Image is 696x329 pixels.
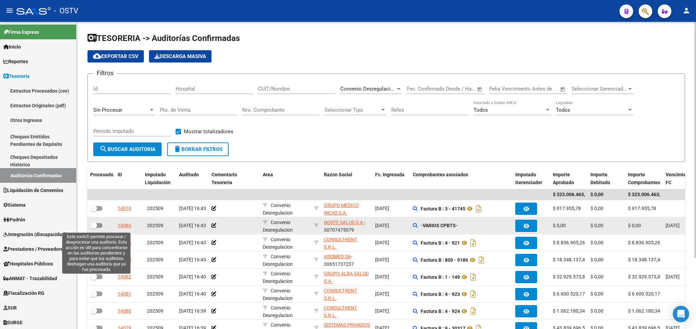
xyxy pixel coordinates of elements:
datatable-header-cell: Imputado Liquidación [142,167,176,190]
span: $ 18.348.137,40 [628,257,663,262]
datatable-header-cell: Auditado [176,167,209,190]
span: $ 1.062.180,34 [553,308,585,314]
span: GRUPO MEDICO INCAS S.A. [324,203,359,216]
datatable-header-cell: Procesado [87,167,115,190]
span: Convenio Desregulacion [263,237,293,250]
span: Mostrar totalizadores [184,127,233,136]
span: [DATE] [375,206,389,211]
span: Convenio Desregulacion [263,203,293,216]
span: $ 0,00 [590,257,603,262]
strong: -VARIOS CPBTS- [421,223,458,228]
button: Borrar Filtros [167,142,229,156]
span: Convenio Desregulacion [263,305,293,318]
h3: Filtros [93,68,117,78]
span: $ 0,00 [628,223,641,228]
strong: Factura B : 1 - 149 [421,274,460,280]
span: Procesado [90,172,113,177]
span: Importe Aprobado [553,172,574,185]
span: Sin Procesar [93,107,122,113]
span: Convenio Desregulacion [263,271,293,284]
strong: Factura B : 4 - 921 [421,240,460,246]
span: Imputado Gerenciador [515,172,542,185]
span: $ 1.062.180,34 [628,308,660,314]
span: 202509 [147,240,163,245]
i: Descargar documento [477,255,486,265]
span: $ 323.006.463,96 [553,192,590,197]
span: 202509 [147,308,163,314]
button: Buscar Auditoria [93,142,162,156]
span: $ 0,00 [590,240,603,245]
span: Comprobantes asociados [413,172,468,177]
i: Descargar documento [469,272,478,283]
span: $ 32.929.573,80 [628,274,663,279]
mat-icon: cloud_download [93,52,101,60]
span: 202509 [147,223,163,228]
span: $ 0,00 [590,206,603,211]
button: Descarga Masiva [149,50,211,63]
input: Fecha fin [441,86,474,92]
span: CONSULT-RENT S.R.L. [324,288,357,301]
strong: Factura B : 4 - 923 [421,291,460,297]
span: Seleccionar Tipo [325,107,380,113]
span: ASISMED SA [324,254,351,259]
span: [DATE] [375,291,389,297]
span: Importe Debitado [590,172,610,185]
span: Convenio Desregulacion [263,288,293,301]
strong: Factura B : 800 - 9186 [421,257,468,263]
div: 14081 [118,290,131,298]
span: Exportar CSV [93,53,138,59]
span: Fc. Ingresada [375,172,405,177]
span: Vencimiento FC [666,172,693,185]
datatable-header-cell: Fc. Ingresada [372,167,410,190]
button: Open calendar [559,85,567,93]
span: Borrar Filtros [173,146,222,152]
span: [DATE] 16:39 [179,308,206,314]
div: 14083 [118,239,131,247]
span: Reportes [3,58,28,65]
span: $ 323.006.463,96 [628,192,666,197]
span: ANMAT - Trazabilidad [3,275,57,282]
div: - 30718039734 [324,270,370,284]
span: Fiscalización RG [3,289,44,297]
div: - 30710542372 [324,304,370,318]
span: $ 6.600.520,17 [628,291,660,297]
span: Firma Express [3,28,39,36]
mat-icon: person [682,6,691,15]
span: $ 18.348.137,40 [553,257,588,262]
input: Fecha inicio [407,86,435,92]
datatable-header-cell: Importe Aprobado [550,167,588,190]
span: 202509 [147,257,163,262]
span: ID [118,172,122,177]
button: Open calendar [476,85,484,93]
span: TESORERIA -> Auditorías Confirmadas [87,33,240,43]
i: Descargar documento [474,203,483,214]
span: Convenio Desregulacion [263,220,293,233]
div: - 30710542372 [324,236,370,250]
span: Sistema [3,201,26,209]
span: $ 32.929.573,80 [553,274,588,279]
span: GRUPO ALBA SALUD S.A. [324,271,369,284]
datatable-header-cell: Area [260,167,311,190]
span: Tesorería [3,72,30,80]
span: CONSULT-RENT S.R.L. [324,237,357,250]
span: [DATE] 16:43 [179,206,206,211]
strong: Factura B : 3 - 41745 [421,206,465,211]
span: Padrón [3,216,25,223]
button: Exportar CSV [87,50,144,63]
span: $ 917.955,78 [553,206,581,211]
span: [DATE] [375,274,389,279]
strong: Factura B : 4 - 924 [421,309,460,314]
span: Prestadores / Proveedores [3,245,66,253]
datatable-header-cell: Razon Social [321,167,372,190]
div: 14082 [118,273,131,281]
span: NORTE SALUD S.A. [324,220,364,225]
i: Descargar documento [469,289,478,300]
datatable-header-cell: Comprobantes asociados [410,167,513,190]
span: $ 8.836.905,26 [553,240,585,245]
span: [DATE] 16:40 [179,274,206,279]
datatable-header-cell: Comentario Tesoreria [209,167,260,190]
mat-icon: delete [173,145,181,153]
span: $ 0,00 [590,291,603,297]
span: [DATE] [666,223,680,228]
span: Auditado [179,172,199,177]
